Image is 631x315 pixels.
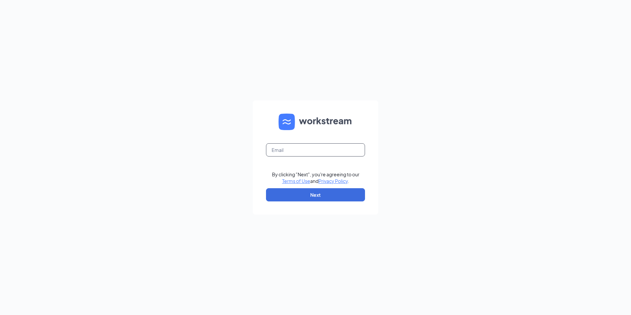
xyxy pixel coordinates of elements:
div: By clicking "Next", you're agreeing to our and . [272,171,359,184]
input: Email [266,143,365,157]
img: WS logo and Workstream text [279,114,352,130]
button: Next [266,188,365,201]
a: Terms of Use [282,178,310,184]
a: Privacy Policy [318,178,348,184]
